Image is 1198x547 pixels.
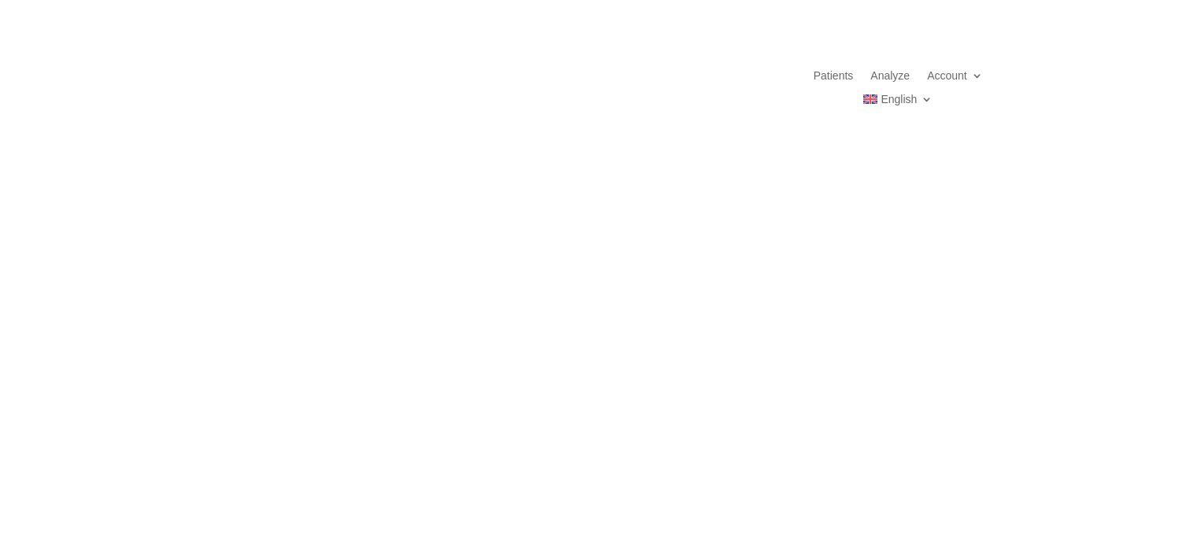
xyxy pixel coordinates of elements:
a: Analyze [870,70,910,87]
a: Patients [814,70,854,87]
img: Checkdent Logo [174,64,426,126]
a: Account [927,70,983,87]
span: English [881,94,917,105]
a: English [863,94,933,111]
